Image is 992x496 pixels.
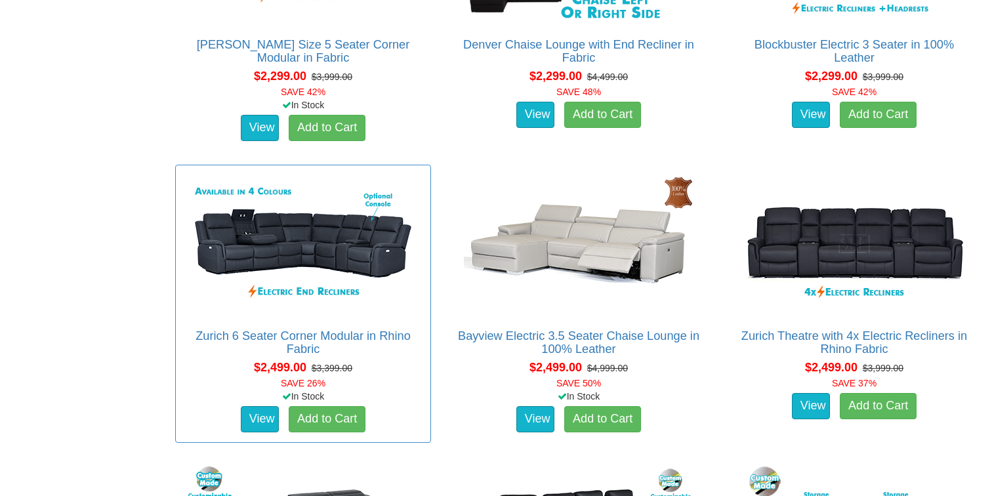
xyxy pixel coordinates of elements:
div: In Stock [173,390,434,403]
del: $3,399.00 [312,363,352,373]
del: $4,499.00 [587,72,628,82]
span: $2,499.00 [529,361,582,374]
a: Add to Cart [564,102,641,128]
a: View [792,102,830,128]
a: View [241,115,279,141]
a: View [241,406,279,432]
a: [PERSON_NAME] Size 5 Seater Corner Modular in Fabric [197,38,409,64]
a: Denver Chaise Lounge with End Recliner in Fabric [463,38,694,64]
img: Bayview Electric 3.5 Seater Chaise Lounge in 100% Leather [461,172,697,316]
a: Add to Cart [289,115,365,141]
a: Add to Cart [289,406,365,432]
div: In Stock [448,390,709,403]
a: View [516,102,554,128]
a: Blockbuster Electric 3 Seater in 100% Leather [754,38,954,64]
font: SAVE 42% [832,87,877,97]
del: $3,999.00 [312,72,352,82]
a: View [516,406,554,432]
font: SAVE 42% [281,87,325,97]
del: $3,999.00 [863,72,903,82]
font: SAVE 50% [556,378,601,388]
img: Zurich Theatre with 4x Electric Recliners in Rhino Fabric [736,172,972,316]
font: SAVE 26% [281,378,325,388]
span: $2,499.00 [254,361,306,374]
a: Zurich 6 Seater Corner Modular in Rhino Fabric [196,329,411,356]
del: $3,999.00 [863,363,903,373]
del: $4,999.00 [587,363,628,373]
font: SAVE 48% [556,87,601,97]
a: Bayview Electric 3.5 Seater Chaise Lounge in 100% Leather [458,329,699,356]
a: View [792,393,830,419]
a: Add to Cart [840,393,917,419]
span: $2,299.00 [254,70,306,83]
span: $2,299.00 [529,70,582,83]
a: Add to Cart [564,406,641,432]
a: Zurich Theatre with 4x Electric Recliners in Rhino Fabric [741,329,967,356]
img: Zurich 6 Seater Corner Modular in Rhino Fabric [185,172,421,316]
span: $2,499.00 [805,361,858,374]
span: $2,299.00 [805,70,858,83]
div: In Stock [173,98,434,112]
font: SAVE 37% [832,378,877,388]
a: Add to Cart [840,102,917,128]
